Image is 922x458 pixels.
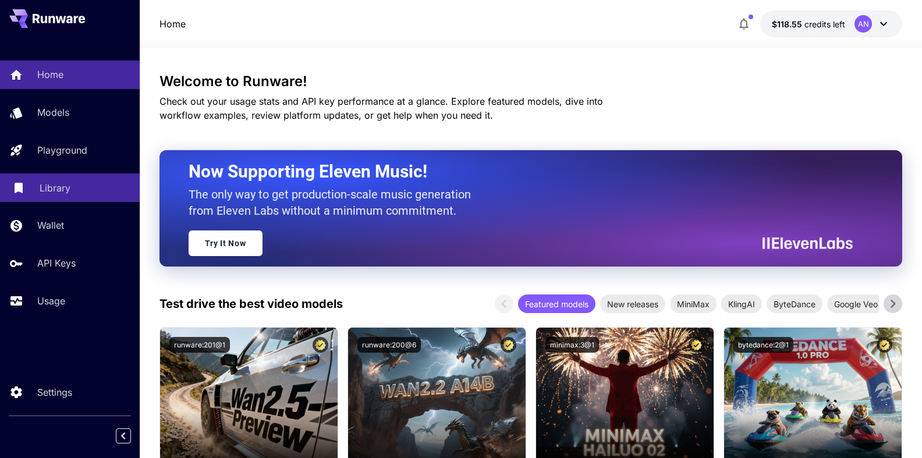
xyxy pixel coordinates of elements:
[125,425,140,446] div: Collapse sidebar
[313,337,328,353] button: Certified Model – Vetted for best performance and includes a commercial license.
[37,68,63,81] p: Home
[827,298,885,310] span: Google Veo
[37,218,64,232] p: Wallet
[721,298,762,310] span: KlingAI
[772,18,845,30] div: $118.55389
[357,337,421,353] button: runware:200@6
[760,10,902,37] button: $118.55389AN
[159,73,903,90] h3: Welcome to Runware!
[37,294,65,308] p: Usage
[804,19,845,29] span: credits left
[501,337,516,353] button: Certified Model – Vetted for best performance and includes a commercial license.
[159,17,186,31] a: Home
[772,19,804,29] span: $118.55
[767,298,822,310] span: ByteDance
[159,17,186,31] nav: breadcrumb
[670,294,717,313] div: MiniMax
[854,15,872,33] div: AN
[159,95,603,121] span: Check out your usage stats and API key performance at a glance. Explore featured models, dive int...
[37,105,69,119] p: Models
[670,298,717,310] span: MiniMax
[37,385,72,399] p: Settings
[518,298,595,310] span: Featured models
[37,256,76,270] p: API Keys
[189,161,845,183] h2: Now Supporting Eleven Music!
[189,186,480,219] p: The only way to get production-scale music generation from Eleven Labs without a minimum commitment.
[37,143,87,157] p: Playground
[518,294,595,313] div: Featured models
[40,181,70,195] p: Library
[689,337,704,353] button: Certified Model – Vetted for best performance and includes a commercial license.
[545,337,599,353] button: minimax:3@1
[600,294,665,313] div: New releases
[733,337,793,353] button: bytedance:2@1
[877,337,892,353] button: Certified Model – Vetted for best performance and includes a commercial license.
[721,294,762,313] div: KlingAI
[767,294,822,313] div: ByteDance
[189,230,263,256] a: Try It Now
[600,298,665,310] span: New releases
[116,428,131,443] button: Collapse sidebar
[169,337,230,353] button: runware:201@1
[827,294,885,313] div: Google Veo
[159,295,343,313] p: Test drive the best video models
